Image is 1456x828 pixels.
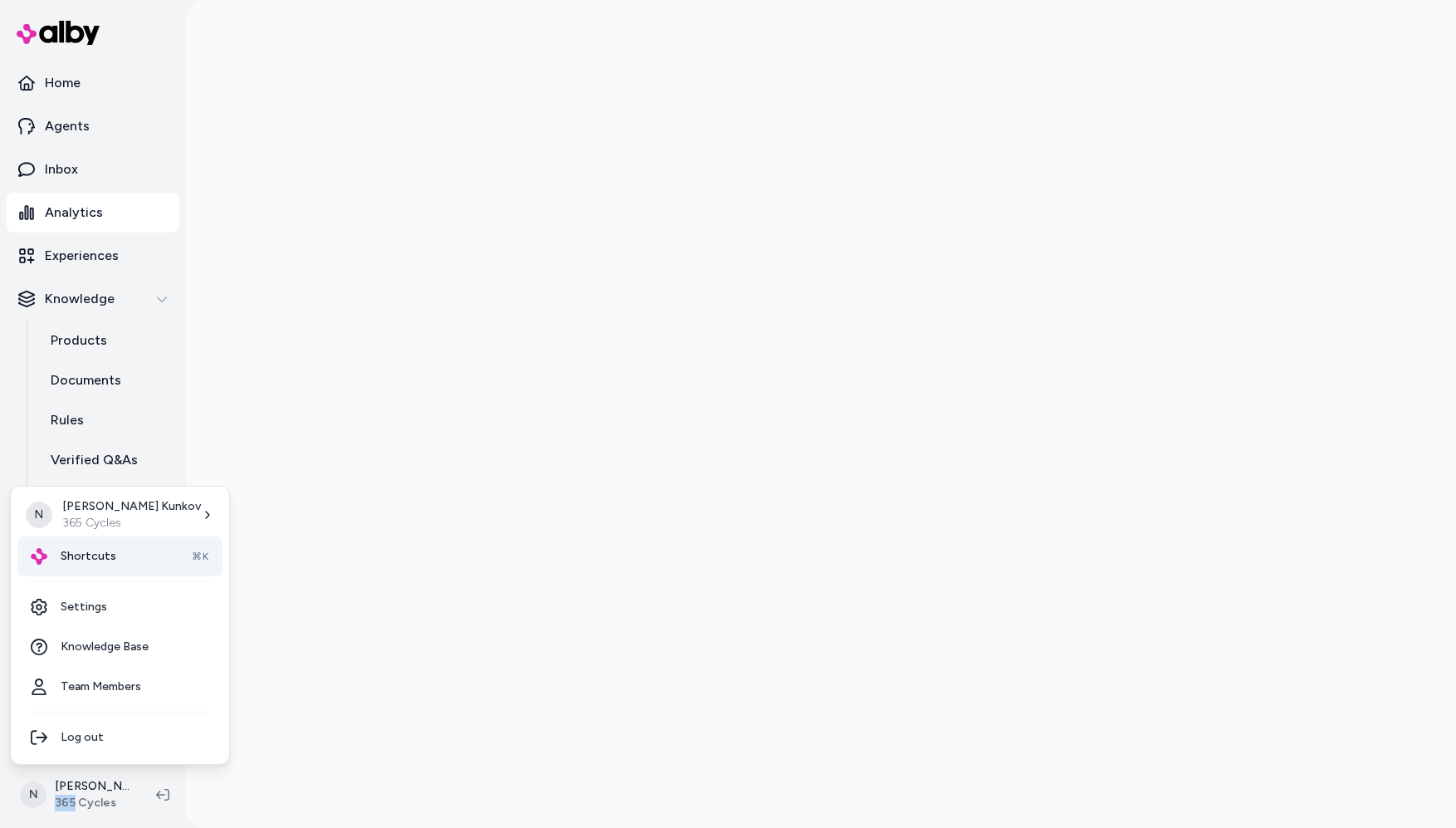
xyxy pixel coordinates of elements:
[61,639,149,655] span: Knowledge Base
[17,718,222,757] div: Log out
[192,550,209,563] span: ⌘K
[17,587,222,627] a: Settings
[62,515,201,532] p: 365 Cycles
[17,667,222,707] a: Team Members
[26,502,52,528] span: N
[61,548,116,565] span: Shortcuts
[31,548,47,565] img: alby Logo
[62,498,201,515] p: [PERSON_NAME] Kunkov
